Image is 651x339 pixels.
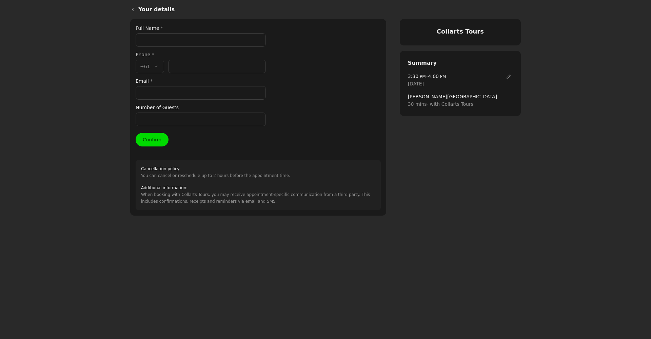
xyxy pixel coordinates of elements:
[141,165,290,179] div: You can cancel or reschedule up to 2 hours before the appointment time.
[505,73,513,81] span: ​
[141,165,290,172] h2: Cancellation policy :
[141,184,375,205] div: When booking with Collarts Tours, you may receive appointment-specific communication from a third...
[136,24,266,32] label: Full Name
[136,133,169,146] button: Confirm
[505,73,513,81] button: Edit date and time
[136,77,266,85] label: Email
[439,74,446,79] span: PM
[408,93,513,100] span: [PERSON_NAME][GEOGRAPHIC_DATA]
[136,60,164,73] button: +61
[138,5,521,14] h1: Your details
[408,80,424,87] span: [DATE]
[408,74,418,79] span: 3:30
[408,59,513,67] h2: Summary
[408,100,513,108] span: 30 mins · with Collarts Tours
[136,104,266,111] label: Number of Guests
[136,51,266,58] div: Phone
[408,73,446,80] span: –
[408,27,513,36] h4: Collarts Tours
[418,74,426,79] span: PM
[125,1,138,18] a: Back
[141,184,375,191] h2: Additional information :
[428,74,439,79] span: 4:00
